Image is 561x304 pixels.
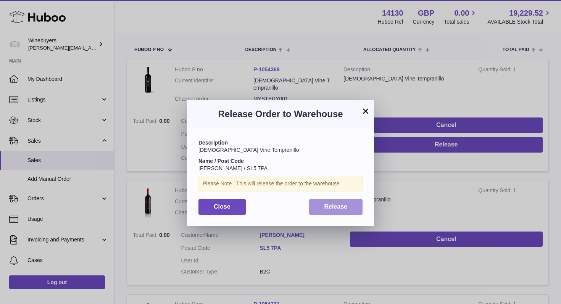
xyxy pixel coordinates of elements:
button: × [361,106,370,116]
span: Close [214,203,231,210]
span: [DEMOGRAPHIC_DATA] Vine Tempranillo [198,147,299,153]
button: Close [198,199,246,215]
strong: Name / Post Code [198,158,244,164]
strong: Description [198,140,228,146]
span: Release [324,203,348,210]
button: Release [309,199,363,215]
div: Please Note : This will release the order to the warehouse [198,176,363,191]
h3: Release Order to Warehouse [198,108,363,120]
span: [PERSON_NAME] / SL5 7PA [198,165,268,171]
